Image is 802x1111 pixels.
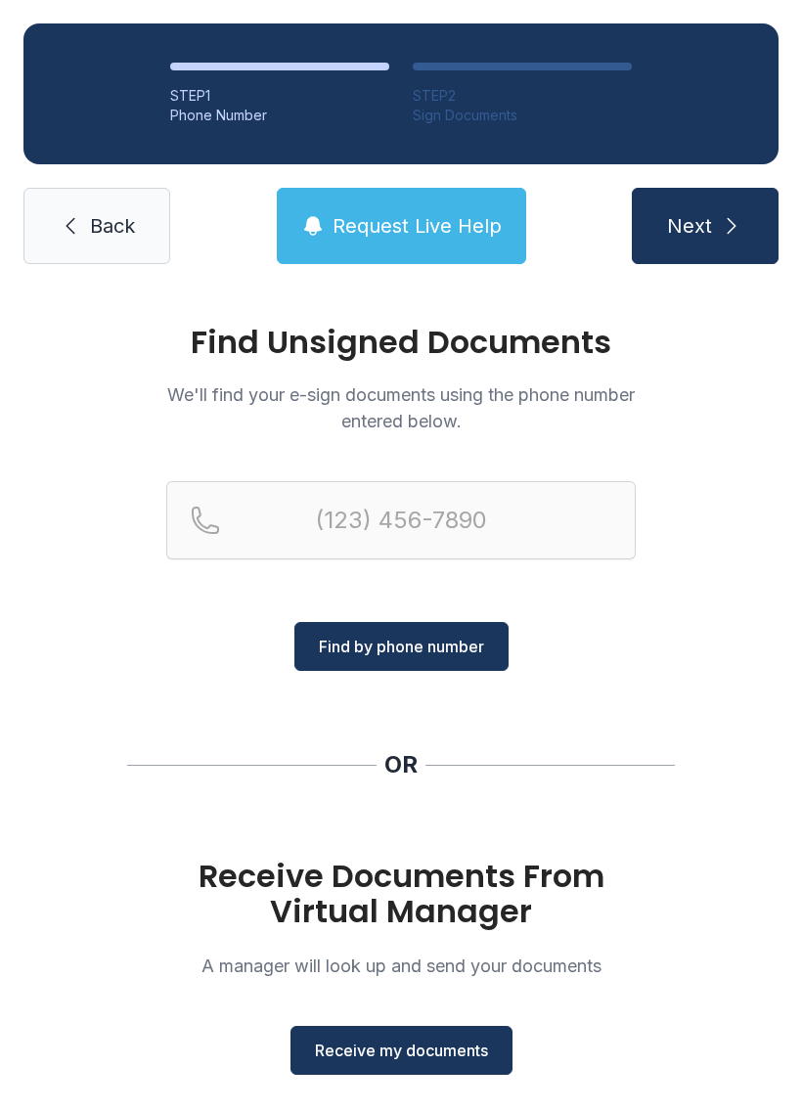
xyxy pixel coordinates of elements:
[315,1039,488,1062] span: Receive my documents
[413,106,632,125] div: Sign Documents
[166,327,636,358] h1: Find Unsigned Documents
[667,212,712,240] span: Next
[333,212,502,240] span: Request Live Help
[384,749,418,780] div: OR
[413,86,632,106] div: STEP 2
[319,635,484,658] span: Find by phone number
[170,106,389,125] div: Phone Number
[166,859,636,929] h1: Receive Documents From Virtual Manager
[166,381,636,434] p: We'll find your e-sign documents using the phone number entered below.
[166,953,636,979] p: A manager will look up and send your documents
[170,86,389,106] div: STEP 1
[166,481,636,559] input: Reservation phone number
[90,212,135,240] span: Back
